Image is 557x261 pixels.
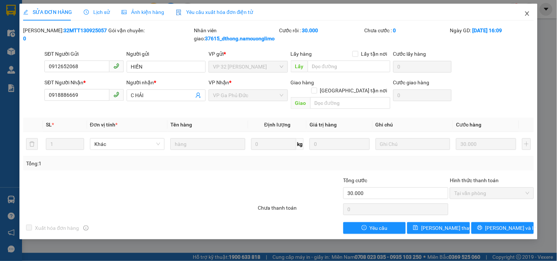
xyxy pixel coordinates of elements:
[524,11,530,16] span: close
[113,92,119,98] span: phone
[393,89,452,101] input: Cước giao hàng
[257,204,342,217] div: Chưa thanh toán
[308,60,390,72] input: Dọc đường
[485,224,537,232] span: [PERSON_NAME] và In
[343,177,368,183] span: Tổng cước
[23,27,107,41] b: 32MTT1309250570
[90,122,117,128] span: Đơn vị tính
[23,26,107,43] div: [PERSON_NAME]:
[32,224,82,232] span: Xuất hóa đơn hàng
[170,138,245,150] input: VD: Bàn, Ghế
[94,139,160,150] span: Khác
[370,224,388,232] span: Yêu cầu
[195,92,201,98] span: user-add
[127,50,206,58] div: Người gửi
[413,225,418,231] span: save
[310,122,337,128] span: Giá trị hàng
[450,26,534,34] div: Ngày GD:
[393,51,426,57] label: Cước lấy hàng
[477,225,482,231] span: printer
[279,26,363,34] div: Cước rồi :
[472,27,502,33] b: [DATE] 16:09
[450,177,499,183] label: Hình thức thanh toán
[310,97,390,109] input: Dọc đường
[358,50,390,58] span: Lấy tận nơi
[26,159,216,168] div: Tổng: 1
[209,80,229,85] span: VP Nhận
[407,222,470,234] button: save[PERSON_NAME] thay đổi
[310,138,370,150] input: 0
[113,63,119,69] span: phone
[205,36,275,41] b: 37615_dthong.namcuonglimo
[393,27,396,33] b: 0
[362,225,367,231] span: exclamation-circle
[213,61,283,72] span: VP 32 Mạc Thái Tổ
[393,80,430,85] label: Cước giao hàng
[456,122,481,128] span: Cước hàng
[83,225,88,231] span: info-circle
[522,138,531,150] button: plus
[84,10,89,15] span: clock-circle
[291,60,308,72] span: Lấy
[23,9,72,15] span: SỬA ĐƠN HÀNG
[209,50,287,58] div: VP gửi
[456,138,516,150] input: 0
[517,4,538,24] button: Close
[46,122,52,128] span: SL
[365,26,448,34] div: Chưa cước :
[213,90,283,101] span: VP Ga Phủ Đức
[393,61,452,73] input: Cước lấy hàng
[317,87,390,95] span: [GEOGRAPHIC_DATA] tận nơi
[343,222,406,234] button: exclamation-circleYêu cầu
[421,224,480,232] span: [PERSON_NAME] thay đổi
[84,9,110,15] span: Lịch sử
[291,97,310,109] span: Giao
[264,122,290,128] span: Định lượng
[373,118,453,132] th: Ghi chú
[291,80,314,85] span: Giao hàng
[44,78,123,87] div: SĐT Người Nhận
[302,27,318,33] b: 30.000
[296,138,304,150] span: kg
[122,9,164,15] span: Ảnh kiện hàng
[176,10,182,15] img: icon
[176,9,253,15] span: Yêu cầu xuất hóa đơn điện tử
[170,122,192,128] span: Tên hàng
[471,222,534,234] button: printer[PERSON_NAME] và In
[376,138,450,150] input: Ghi Chú
[454,188,529,199] span: Tại văn phòng
[291,51,312,57] span: Lấy hàng
[122,10,127,15] span: picture
[109,26,192,34] div: Gói vận chuyển:
[26,138,38,150] button: delete
[127,78,206,87] div: Người nhận
[23,10,28,15] span: edit
[194,26,278,43] div: Nhân viên giao:
[44,50,123,58] div: SĐT Người Gửi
